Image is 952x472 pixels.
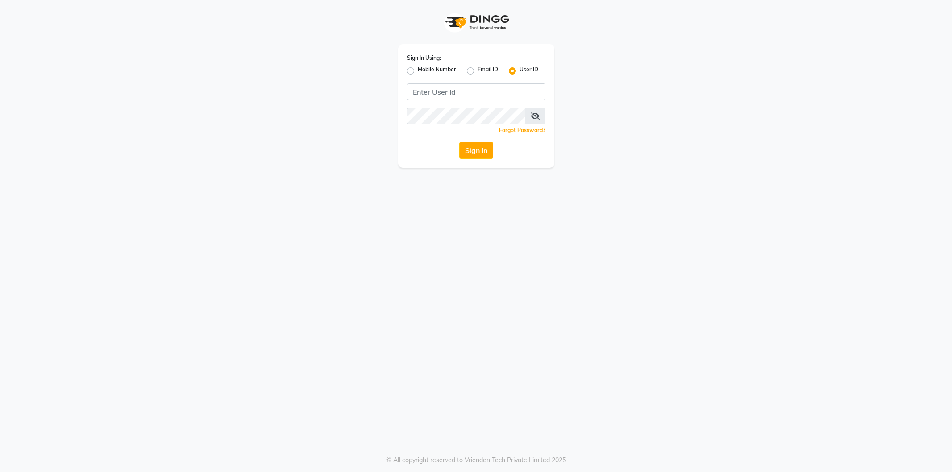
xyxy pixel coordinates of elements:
a: Forgot Password? [499,127,545,133]
button: Sign In [459,142,493,159]
label: User ID [520,66,538,76]
input: Username [407,83,545,100]
img: logo1.svg [441,9,512,35]
label: Mobile Number [418,66,456,76]
label: Email ID [478,66,498,76]
input: Username [407,108,525,124]
label: Sign In Using: [407,54,441,62]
